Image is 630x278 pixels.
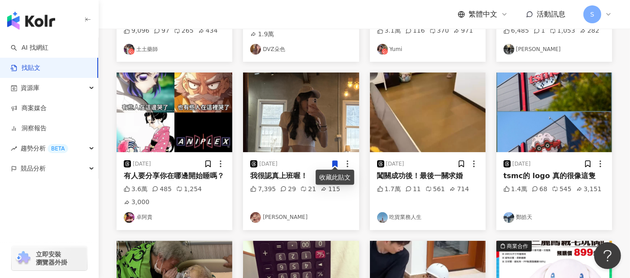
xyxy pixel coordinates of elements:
[377,185,401,194] div: 1.7萬
[504,26,529,35] div: 6,485
[48,144,68,153] div: BETA
[377,212,478,223] a: KOL Avatar吃貨業務人生
[430,26,449,35] div: 370
[504,44,605,55] a: KOL Avatar[PERSON_NAME]
[152,185,172,194] div: 485
[21,78,39,98] span: 資源庫
[377,44,388,55] img: KOL Avatar
[250,44,352,55] a: KOL AvatarDVZ朵色
[117,73,232,152] img: post-image
[377,26,401,35] div: 3.1萬
[124,212,135,223] img: KOL Avatar
[537,10,565,18] span: 活動訊息
[504,212,514,223] img: KOL Avatar
[250,171,352,181] div: 我很認真上班喔！
[12,246,87,270] a: chrome extension立即安裝 瀏覽器外掛
[504,185,527,194] div: 1.4萬
[469,9,497,19] span: 繁體中文
[124,198,149,207] div: 3,000
[11,43,48,52] a: searchAI 找網紅
[504,171,605,181] div: tsmc的 logo 真的很像這隻
[449,185,469,194] div: 714
[370,73,486,152] img: post-image
[250,212,261,223] img: KOL Avatar
[405,185,421,194] div: 11
[250,185,276,194] div: 7,395
[11,145,17,152] span: rise
[174,26,194,35] div: 265
[11,124,47,133] a: 洞察報告
[124,171,225,181] div: 有人要分享你在哪邊開始睡嗎？
[576,185,602,194] div: 3,151
[550,26,575,35] div: 1,053
[496,73,612,152] img: post-image
[300,185,316,194] div: 21
[124,44,225,55] a: KOL Avatar土土藥師
[453,26,473,35] div: 971
[154,26,169,35] div: 97
[321,185,340,194] div: 115
[534,26,545,35] div: 1
[504,212,605,223] a: KOL Avatar鄭皓天
[124,185,148,194] div: 3.6萬
[198,26,218,35] div: 434
[21,138,68,158] span: 趨勢分析
[377,44,478,55] a: KOL AvatarYumi
[552,185,572,194] div: 545
[405,26,425,35] div: 116
[250,212,352,223] a: KOL Avatar[PERSON_NAME]
[426,185,445,194] div: 561
[280,185,296,194] div: 29
[377,212,388,223] img: KOL Avatar
[14,251,32,265] img: chrome extension
[21,158,46,179] span: 競品分析
[377,171,478,181] div: 闖關成功後！最後一關求婚
[11,104,47,113] a: 商案媒合
[11,64,40,73] a: 找貼文
[513,160,531,168] div: [DATE]
[591,9,595,19] span: S
[250,44,261,55] img: KOL Avatar
[386,160,404,168] div: [DATE]
[580,26,600,35] div: 282
[133,160,151,168] div: [DATE]
[250,30,274,39] div: 1.9萬
[532,185,547,194] div: 68
[124,212,225,223] a: KOL Avatar卓阿貴
[176,185,202,194] div: 1,254
[594,242,621,269] iframe: Help Scout Beacon - Open
[507,242,528,251] div: 商業合作
[504,44,514,55] img: KOL Avatar
[124,44,135,55] img: KOL Avatar
[124,26,149,35] div: 9,096
[259,160,278,168] div: [DATE]
[316,170,354,185] div: 收藏此貼文
[243,73,359,152] img: post-image
[36,250,67,266] span: 立即安裝 瀏覽器外掛
[7,12,55,30] img: logo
